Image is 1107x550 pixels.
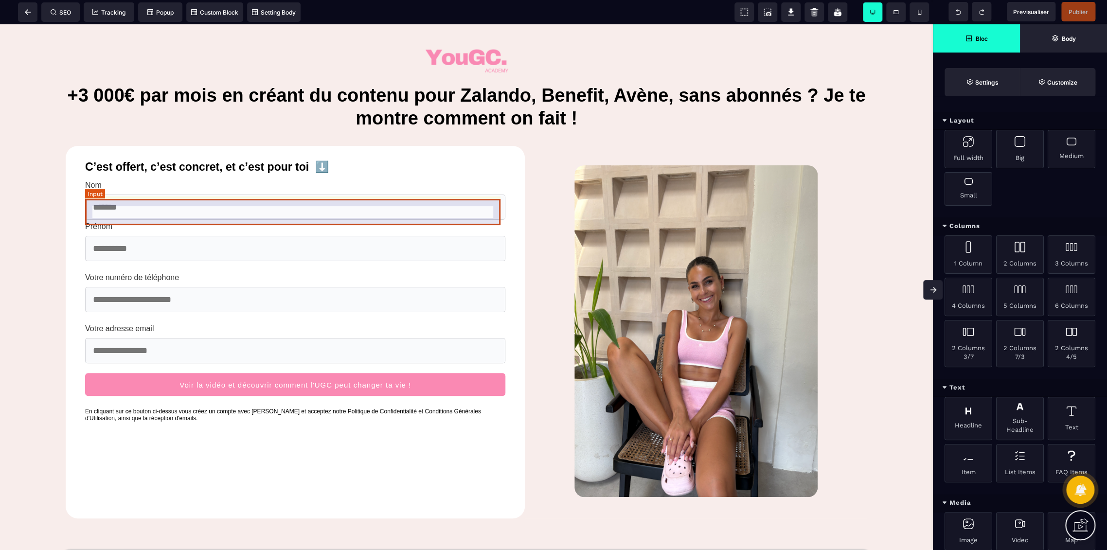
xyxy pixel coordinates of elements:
span: Open Layer Manager [1020,24,1107,53]
span: Preview [1007,2,1055,21]
text: Nom [85,154,505,168]
div: 2 Columns 3/7 [945,320,992,367]
div: Media [933,494,1107,512]
span: Open Style Manager [1020,68,1095,96]
button: Voir la vidéo et découvrir comment l'UGC peut changer ta vie ! [85,349,505,372]
span: Screenshot [758,2,777,22]
span: Tracking [92,9,125,16]
div: 3 Columns [1048,235,1095,274]
text: Prénom [85,195,505,209]
div: Text [1048,397,1095,440]
span: View components [734,2,754,22]
span: Setting Body [252,9,296,16]
text: Votre numéro de téléphone [85,247,505,260]
strong: Settings [975,79,999,86]
div: 4 Columns [945,278,992,316]
span: Publier [1069,8,1088,16]
div: 5 Columns [996,278,1044,316]
div: Full width [945,130,992,168]
span: SEO [51,9,71,16]
div: Text [933,379,1107,397]
strong: Bloc [976,35,988,42]
text: Votre adresse email [85,298,505,311]
span: Previsualiser [1013,8,1049,16]
img: 010371af0418dc49740d8f87ff05e2d8_logo_yougc_academy.png [418,21,515,53]
div: 2 Columns [996,235,1044,274]
div: Layout [933,112,1107,130]
span: Settings [945,68,1020,96]
span: Popup [147,9,174,16]
div: 1 Column [945,235,992,274]
div: 2 Columns 7/3 [996,320,1044,367]
div: Columns [933,217,1107,235]
div: 6 Columns [1048,278,1095,316]
span: Custom Block [191,9,238,16]
img: e108fb538a115494825ca2db46ee88a3_Capture_d%E2%80%99e%CC%81cran_2025-08-01_a%CC%80_10.10.13.png [574,141,818,473]
div: List Items [996,444,1044,482]
div: Item [945,444,992,482]
div: Big [996,130,1044,168]
strong: Body [1062,35,1076,42]
strong: Customize [1047,79,1077,86]
div: FAQ Items [1048,444,1095,482]
span: Open Blocks [933,24,1020,53]
div: Sub-Headline [996,397,1044,440]
h1: C’est offert, c’est concret, et c’est pour toi ⬇️ [75,131,515,154]
text: En cliquant sur ce bouton ci-dessus vous créez un compte avec [PERSON_NAME] et acceptez notre Pol... [75,381,515,400]
div: 2 Columns 4/5 [1048,320,1095,367]
div: Medium [1048,130,1095,168]
h1: +3 000€ par mois en créant du contenu pour Zalando, Benefit, Avène, sans abonnés ? Je te montre c... [58,55,875,110]
div: Headline [945,397,992,440]
div: Small [945,172,992,206]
